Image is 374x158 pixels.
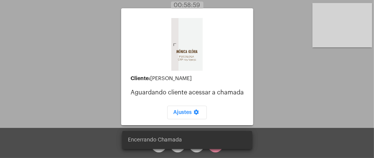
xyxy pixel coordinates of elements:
[173,110,201,115] span: Ajustes
[131,89,247,96] p: Aguardando cliente acessar a chamada
[171,18,202,71] img: 21e865a3-0c32-a0ee-b1ff-d681ccd3ac4b.png
[131,76,151,81] strong: Cliente:
[131,76,247,82] div: [PERSON_NAME]
[167,106,207,119] button: Ajustes
[174,2,200,8] span: 00:58:59
[192,109,201,118] mat-icon: settings
[128,136,182,144] span: Encerrando Chamada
